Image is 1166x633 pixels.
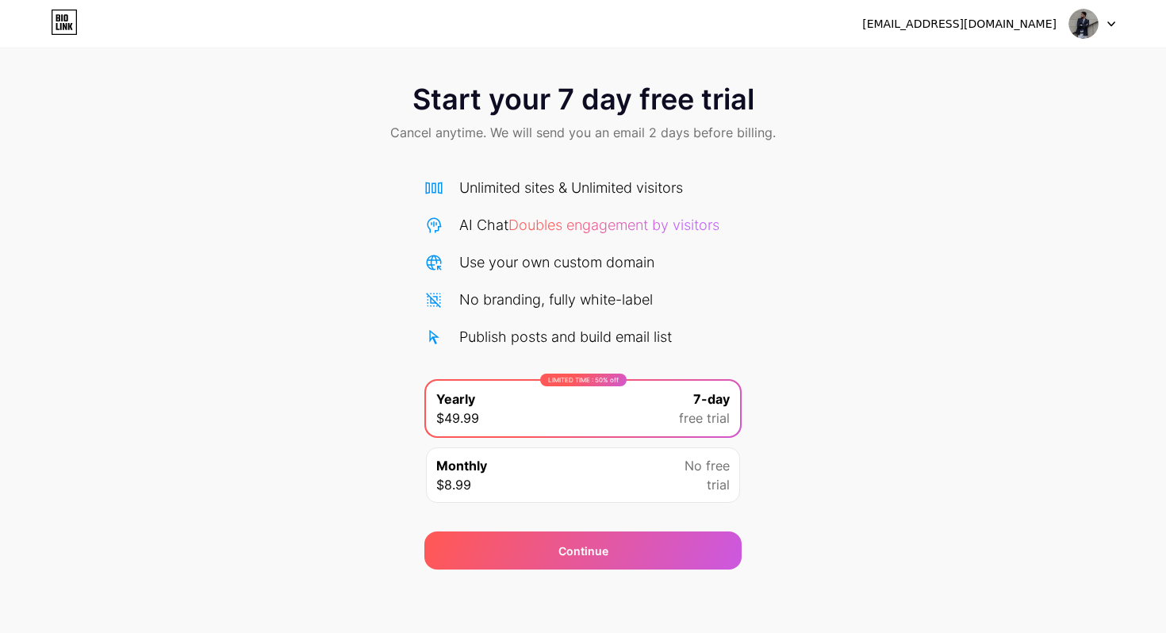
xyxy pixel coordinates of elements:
[558,543,608,559] div: Continue
[436,456,487,475] span: Monthly
[25,41,38,54] img: website_grey.svg
[459,289,653,310] div: No branding, fully white-label
[459,177,683,198] div: Unlimited sites & Unlimited visitors
[60,94,142,104] div: Domain Overview
[459,214,719,236] div: AI Chat
[707,475,730,494] span: trial
[25,25,38,38] img: logo_orange.svg
[43,92,56,105] img: tab_domain_overview_orange.svg
[459,326,672,347] div: Publish posts and build email list
[693,389,730,409] span: 7-day
[412,83,754,115] span: Start your 7 day free trial
[685,456,730,475] span: No free
[862,16,1057,33] div: [EMAIL_ADDRESS][DOMAIN_NAME]
[390,123,776,142] span: Cancel anytime. We will send you an email 2 days before billing.
[436,409,479,428] span: $49.99
[158,92,171,105] img: tab_keywords_by_traffic_grey.svg
[508,217,719,233] span: Doubles engagement by visitors
[679,409,730,428] span: free trial
[41,41,175,54] div: Domain: [DOMAIN_NAME]
[1068,9,1099,39] img: subham96
[436,475,471,494] span: $8.99
[459,251,654,273] div: Use your own custom domain
[175,94,267,104] div: Keywords by Traffic
[436,389,475,409] span: Yearly
[540,374,627,386] div: LIMITED TIME : 50% off
[44,25,78,38] div: v 4.0.25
